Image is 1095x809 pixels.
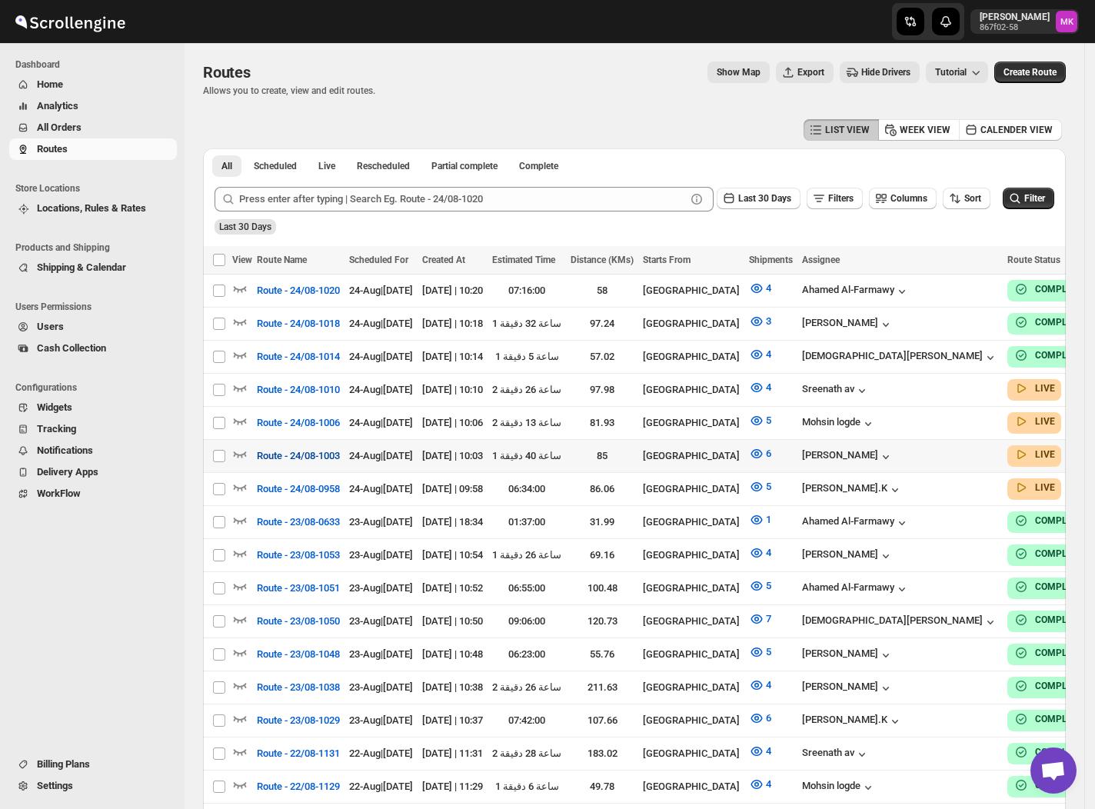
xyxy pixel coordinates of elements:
button: Sreenath av [802,383,870,398]
div: [DATE] | 11:31 [422,746,483,761]
span: Created At [422,255,465,265]
span: Scheduled [254,160,297,172]
button: 1 [740,508,780,532]
button: 5 [740,574,780,598]
span: Widgets [37,401,72,413]
button: Shipping & Calendar [9,257,177,278]
button: Tracking [9,418,177,440]
div: [GEOGRAPHIC_DATA] [643,448,740,464]
b: COMPLETE [1035,317,1083,328]
button: [PERSON_NAME] [802,681,894,696]
span: Notifications [37,444,93,456]
div: [DATE] | 11:29 [422,779,483,794]
button: 6 [740,706,780,731]
p: [PERSON_NAME] [980,11,1050,23]
div: 01:37:00 [492,514,561,530]
div: 06:55:00 [492,581,561,596]
button: COMPLETE [1013,348,1083,363]
span: 4 [766,778,771,790]
div: Mohsin logde [802,416,876,431]
button: [PERSON_NAME] [802,648,894,663]
button: 4 [740,772,780,797]
button: Route - 23/08-1053 [248,543,349,568]
div: 81.93 [571,415,634,431]
div: 97.24 [571,316,634,331]
div: [DATE] | 10:18 [422,316,483,331]
div: [GEOGRAPHIC_DATA] [643,316,740,331]
div: 55.76 [571,647,634,662]
b: LIVE [1035,416,1055,427]
button: Map action label [707,62,770,83]
button: Locations, Rules & Rates [9,198,177,219]
div: [DATE] | 10:37 [422,713,483,728]
div: [GEOGRAPHIC_DATA] [643,481,740,497]
button: [PERSON_NAME].K [802,714,903,729]
span: Mostafa Khalifa [1056,11,1077,32]
div: [DATE] | 10:20 [422,283,483,298]
span: 23-Aug | [DATE] [349,681,413,693]
button: Columns [869,188,937,209]
span: WorkFlow [37,488,81,499]
span: 24-Aug | [DATE] [349,384,413,395]
span: Route - 23/08-1053 [257,548,340,563]
button: COMPLETE [1013,546,1083,561]
span: Store Locations [15,182,177,195]
div: [GEOGRAPHIC_DATA] [643,713,740,728]
button: Widgets [9,397,177,418]
button: Route - 23/08-1038 [248,675,349,700]
div: [DATE] | 10:03 [422,448,483,464]
span: Tutorial [935,67,967,78]
button: Ahamed Al-Farmawy [802,515,910,531]
div: 85 [571,448,634,464]
span: Route - 23/08-1029 [257,713,340,728]
div: [DATE] | 10:14 [422,349,483,365]
button: Route - 24/08-1018 [248,311,349,336]
span: Route - 24/08-0958 [257,481,340,497]
div: 2 ساعة 28 دقيقة [492,746,561,761]
span: Export [797,66,824,78]
div: [PERSON_NAME].K [802,482,903,498]
div: 69.16 [571,548,634,563]
span: 23-Aug | [DATE] [349,714,413,726]
span: CALENDER VIEW [980,124,1053,136]
span: Create Route [1003,66,1057,78]
button: Route - 24/08-1006 [248,411,349,435]
span: Show Map [717,66,761,78]
b: LIVE [1035,383,1055,394]
b: COMPLETE [1035,548,1083,559]
div: [GEOGRAPHIC_DATA] [643,382,740,398]
span: 6 [766,712,771,724]
div: Sreenath av [802,747,870,762]
b: LIVE [1035,482,1055,493]
span: Live [318,160,335,172]
span: 24-Aug | [DATE] [349,483,413,494]
div: 107.66 [571,713,634,728]
button: Delivery Apps [9,461,177,483]
span: Distance (KMs) [571,255,634,265]
button: [DEMOGRAPHIC_DATA][PERSON_NAME] [802,350,998,365]
div: [GEOGRAPHIC_DATA] [643,581,740,596]
button: Sort [943,188,990,209]
span: Route Name [257,255,307,265]
span: Route - 24/08-1014 [257,349,340,365]
span: Route - 22/08-1129 [257,779,340,794]
span: Products and Shipping [15,241,177,254]
div: [GEOGRAPHIC_DATA] [643,680,740,695]
button: 6 [740,441,780,466]
div: [PERSON_NAME] [802,548,894,564]
span: Routes [37,143,68,155]
span: 23-Aug | [DATE] [349,615,413,627]
span: 24-Aug | [DATE] [349,285,413,296]
div: 07:42:00 [492,713,561,728]
span: Routes [203,63,251,82]
span: Columns [890,193,927,204]
span: Route - 24/08-1018 [257,316,340,331]
div: 1 ساعة 40 دقيقة [492,448,561,464]
button: Route - 22/08-1131 [248,741,349,766]
div: [GEOGRAPHIC_DATA] [643,415,740,431]
div: [DATE] | 10:38 [422,680,483,695]
span: Configurations [15,381,177,394]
